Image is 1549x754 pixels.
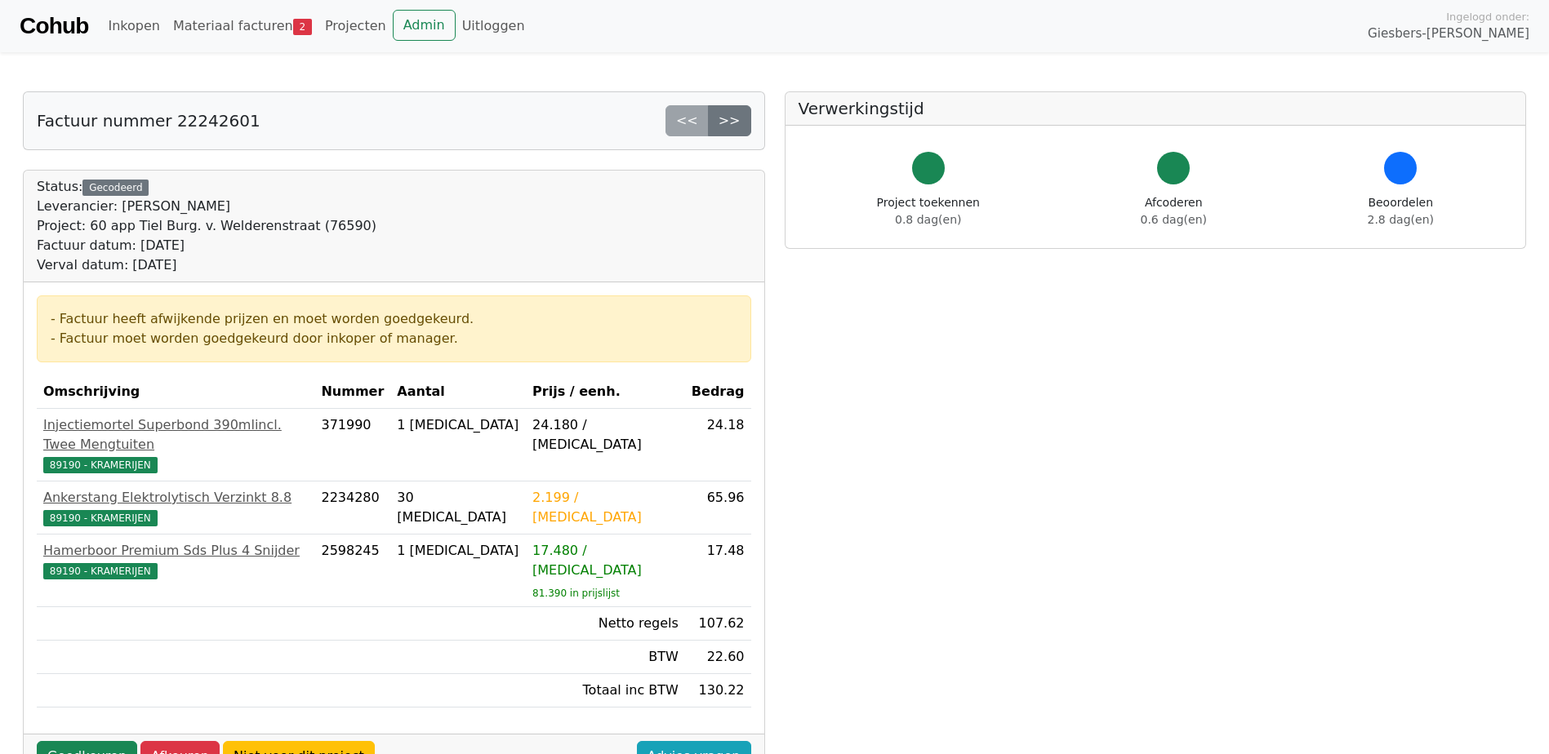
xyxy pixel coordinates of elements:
[82,180,149,196] div: Gecodeerd
[390,375,526,409] th: Aantal
[43,563,158,579] span: 89190 - KRAMERIJEN
[37,177,376,275] div: Status:
[1141,194,1207,228] div: Afcoderen
[397,415,519,435] div: 1 [MEDICAL_DATA]
[51,329,737,348] div: - Factuur moet worden goedgekeurd door inkoper of manager.
[532,588,620,599] sub: 81.390 in prijslijst
[532,415,679,455] div: 24.180 / [MEDICAL_DATA]
[37,197,376,216] div: Leverancier: [PERSON_NAME]
[314,409,390,481] td: 371990
[43,488,308,508] div: Ankerstang Elektrolytisch Verzinkt 8.8
[314,375,390,409] th: Nummer
[43,488,308,527] a: Ankerstang Elektrolytisch Verzinkt 8.889190 - KRAMERIJEN
[393,10,456,41] a: Admin
[43,510,158,526] span: 89190 - KRAMERIJEN
[685,481,751,534] td: 65.96
[685,534,751,607] td: 17.48
[526,607,685,641] td: Netto regels
[532,541,679,580] div: 17.480 / [MEDICAL_DATA]
[37,216,376,236] div: Project: 60 app Tiel Burg. v. Welderenstraat (76590)
[51,309,737,329] div: - Factuur heeft afwijkende prijzen en moet worden goedgekeurd.
[685,409,751,481] td: 24.18
[685,674,751,707] td: 130.22
[293,19,312,35] span: 2
[685,641,751,674] td: 22.60
[799,99,1513,118] h5: Verwerkingstijd
[532,488,679,527] div: 2.199 / [MEDICAL_DATA]
[1368,213,1434,226] span: 2.8 dag(en)
[1446,9,1529,24] span: Ingelogd onder:
[526,641,685,674] td: BTW
[37,255,376,275] div: Verval datum: [DATE]
[877,194,980,228] div: Project toekennen
[37,236,376,255] div: Factuur datum: [DATE]
[37,375,314,409] th: Omschrijving
[20,7,88,46] a: Cohub
[43,415,308,455] div: Injectiemortel Superbond 390mlincl. Twee Mengtuiten
[43,457,158,473] span: 89190 - KRAMERIJEN
[1141,213,1207,226] span: 0.6 dag(en)
[314,481,390,534] td: 2234280
[685,607,751,641] td: 107.62
[685,375,751,409] th: Bedrag
[397,541,519,561] div: 1 [MEDICAL_DATA]
[167,10,318,42] a: Materiaal facturen2
[101,10,166,42] a: Inkopen
[1368,194,1434,228] div: Beoordelen
[318,10,393,42] a: Projecten
[895,213,961,226] span: 0.8 dag(en)
[397,488,519,527] div: 30 [MEDICAL_DATA]
[708,105,751,136] a: >>
[43,415,308,474] a: Injectiemortel Superbond 390mlincl. Twee Mengtuiten89190 - KRAMERIJEN
[526,375,685,409] th: Prijs / eenh.
[314,534,390,607] td: 2598245
[526,674,685,707] td: Totaal inc BTW
[43,541,308,561] div: Hamerboor Premium Sds Plus 4 Snijder
[43,541,308,580] a: Hamerboor Premium Sds Plus 4 Snijder89190 - KRAMERIJEN
[1368,24,1529,43] span: Giesbers-[PERSON_NAME]
[37,111,260,131] h5: Factuur nummer 22242601
[456,10,532,42] a: Uitloggen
